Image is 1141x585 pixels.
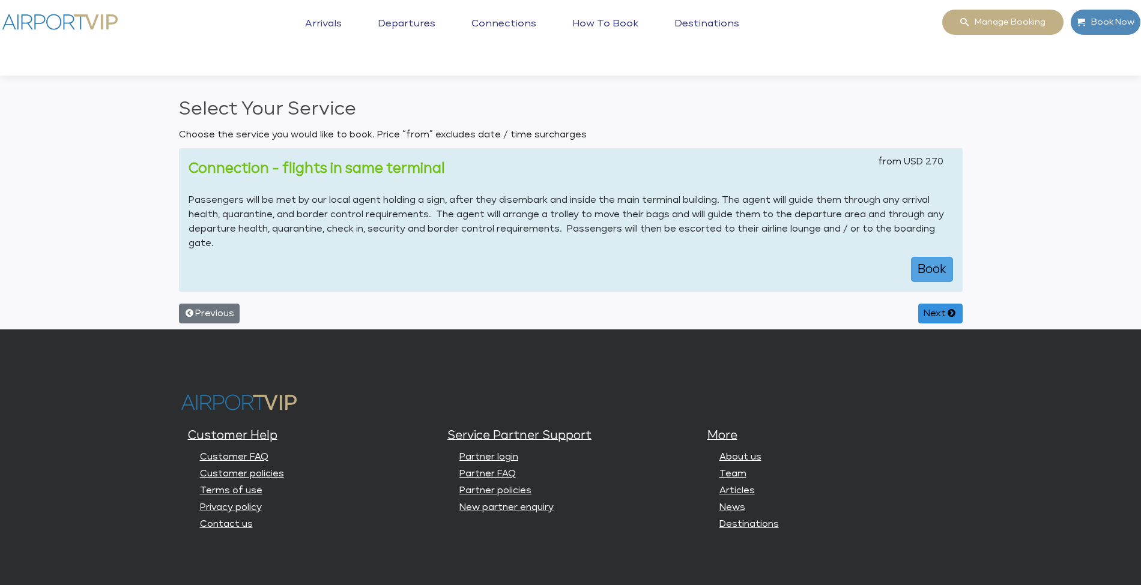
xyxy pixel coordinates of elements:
img: Airport VIP logo [179,389,299,415]
a: Connection - flights in same terminal [189,162,445,175]
a: Destinations [671,18,742,48]
a: Articles [719,486,755,495]
a: Privacy policy [200,503,262,512]
a: Customer policies [200,469,284,478]
a: About us [719,452,761,461]
a: Book Now [1070,9,1141,35]
a: Destinations [719,520,779,529]
h5: Service Partner Support [447,427,698,444]
a: Partner login [459,452,518,461]
span: from USD 270 [878,155,943,169]
a: Team [719,469,746,478]
a: How to book [569,18,641,48]
button: Book [911,257,953,282]
p: Passengers will be met by our local agent holding a sign, after they disembark and inside the mai... [189,193,953,251]
span: Book Now [1085,10,1134,35]
a: Customer FAQ [200,452,268,461]
a: Manage booking [942,9,1064,35]
h5: More [707,427,958,444]
a: Connections [468,18,539,48]
a: New partner enquiry [459,503,554,512]
a: Departures [375,18,438,48]
a: Arrivals [302,18,345,48]
span: Manage booking [969,10,1046,35]
h2: Select Your Service [179,96,963,123]
a: Partner FAQ [459,469,516,478]
a: Contact us [200,520,253,529]
button: Next [918,304,962,324]
a: News [719,503,745,512]
button: Previous [179,304,240,324]
p: Choose the service you would like to book. Price “from” excludes date / time surcharges [179,128,963,142]
h5: Customer Help [188,427,439,444]
a: Partner policies [459,486,531,495]
a: Terms of use [200,486,262,495]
